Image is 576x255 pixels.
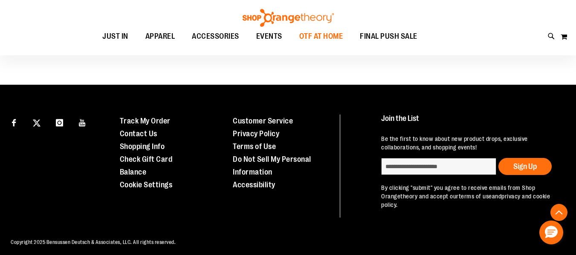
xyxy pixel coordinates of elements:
a: OTF AT HOME [291,27,352,46]
a: Accessibility [233,181,275,189]
a: Check Gift Card Balance [120,155,173,176]
p: By clicking "submit" you agree to receive emails from Shop Orangetheory and accept our and [381,183,560,209]
span: EVENTS [256,27,282,46]
a: terms of use [459,193,492,200]
h4: Join the List [381,115,560,130]
a: Visit our Facebook page [6,115,21,129]
p: Be the first to know about new product drops, exclusive collaborations, and shopping events! [381,135,560,152]
img: Twitter [33,119,41,127]
a: Do Not Sell My Personal Information [233,155,311,176]
span: APPAREL [145,27,175,46]
span: ACCESSORIES [192,27,239,46]
a: Visit our Instagram page [52,115,67,129]
span: Sign Up [513,162,537,171]
a: Visit our Youtube page [75,115,90,129]
button: Back To Top [550,204,567,221]
span: OTF AT HOME [299,27,343,46]
input: enter email [381,158,496,175]
a: ACCESSORIES [183,27,248,46]
a: FINAL PUSH SALE [351,27,426,46]
a: Track My Order [120,117,171,125]
a: Privacy Policy [233,129,279,138]
a: APPAREL [137,27,184,46]
span: FINAL PUSH SALE [360,27,417,46]
span: JUST IN [102,27,128,46]
a: Visit our X page [29,115,44,129]
a: EVENTS [248,27,291,46]
button: Hello, have a question? Let’s chat. [539,221,563,244]
a: Cookie Settings [120,181,173,189]
a: Customer Service [233,117,293,125]
span: Copyright 2025 Bensussen Deutsch & Associates, LLC. All rights reserved. [11,239,176,245]
a: JUST IN [94,27,137,46]
a: Shopping Info [120,142,165,151]
button: Sign Up [498,158,552,175]
a: Terms of Use [233,142,276,151]
a: Contact Us [120,129,157,138]
img: Shop Orangetheory [241,9,335,27]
